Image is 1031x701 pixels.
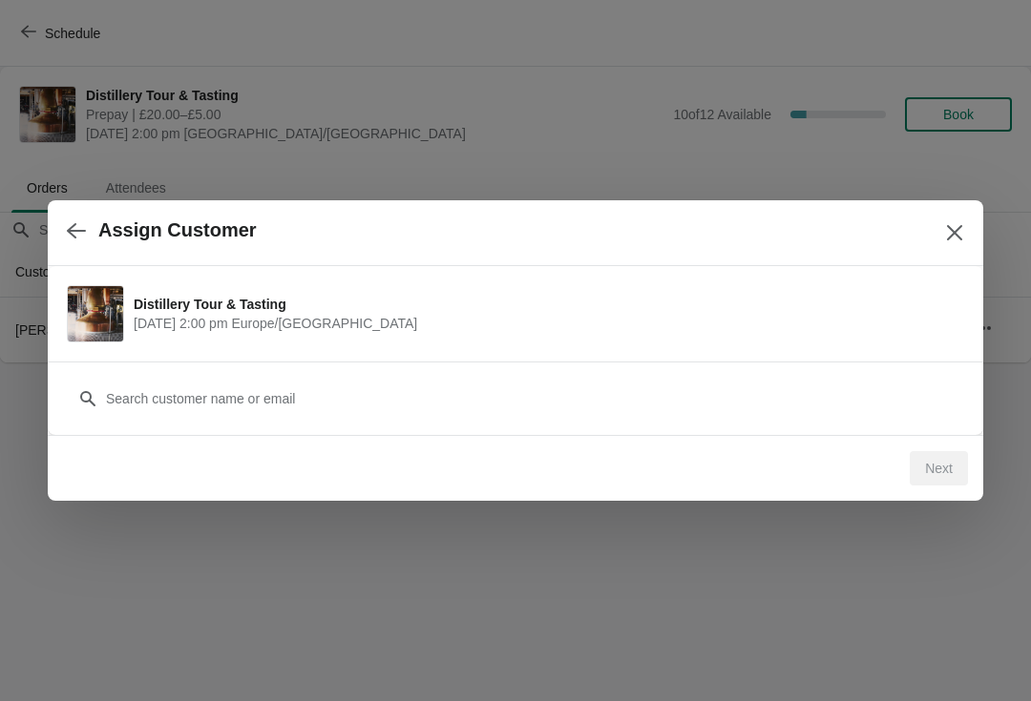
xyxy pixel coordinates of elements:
img: Distillery Tour & Tasting | | August 20 | 2:00 pm Europe/London [68,286,123,341]
span: Distillery Tour & Tasting [134,295,955,314]
button: Close [937,216,972,250]
input: Search customer name or email [105,381,964,416]
span: [DATE] 2:00 pm Europe/[GEOGRAPHIC_DATA] [134,314,955,333]
h2: Assign Customer [98,219,257,241]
